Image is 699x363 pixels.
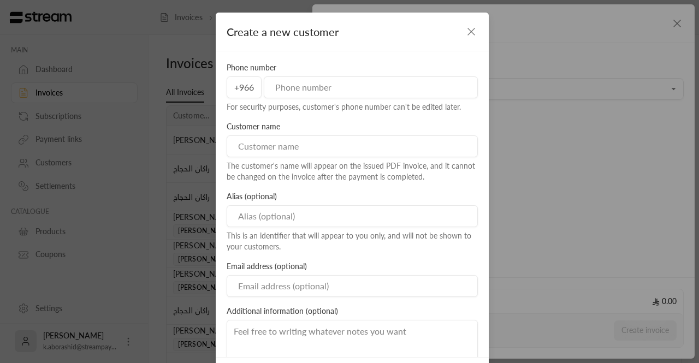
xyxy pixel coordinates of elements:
[227,62,276,73] label: Phone number
[227,261,307,272] label: Email address (optional)
[264,76,478,98] input: Phone number
[227,121,280,132] label: Customer name
[227,76,262,98] span: +966
[227,205,478,227] input: Alias (optional)
[227,102,478,112] div: For security purposes, customer's phone number can't be edited later.
[227,160,478,182] div: The customer's name will appear on the issued PDF invoice, and it cannot be changed on the invoic...
[227,230,478,252] div: This is an identifier that will appear to you only, and will not be shown to your customers.
[227,191,277,202] label: Alias (optional)
[227,306,338,317] label: Additional information (optional)
[227,275,478,297] input: Email address (optional)
[227,23,339,40] span: Create a new customer
[227,135,478,157] input: Customer name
